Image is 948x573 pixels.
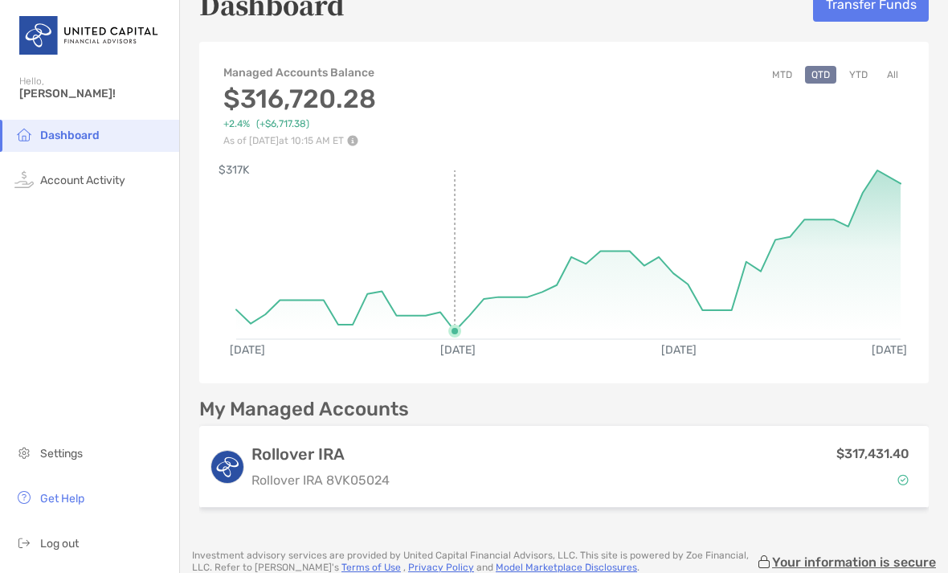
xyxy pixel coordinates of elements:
p: Your information is secure [772,555,936,570]
a: Model Marketplace Disclosures [496,562,637,573]
text: [DATE] [230,343,265,357]
p: My Managed Accounts [199,399,409,420]
span: Account Activity [40,174,125,187]
span: Log out [40,537,79,550]
span: [PERSON_NAME]! [19,87,170,100]
h3: Rollover IRA [251,444,390,464]
img: logo account [211,451,243,483]
h3: $316,720.28 [223,84,376,114]
h4: Managed Accounts Balance [223,66,376,80]
button: QTD [805,66,836,84]
p: $317,431.40 [836,444,909,464]
span: Settings [40,447,83,460]
img: settings icon [14,443,34,462]
text: [DATE] [440,343,476,357]
img: logout icon [14,533,34,552]
img: get-help icon [14,488,34,507]
button: YTD [843,66,874,84]
text: [DATE] [872,343,907,357]
img: activity icon [14,170,34,189]
p: Rollover IRA 8VK05024 [251,470,390,490]
img: United Capital Logo [19,6,160,64]
img: household icon [14,125,34,144]
a: Terms of Use [341,562,401,573]
text: [DATE] [661,343,697,357]
span: Get Help [40,492,84,505]
text: $317K [219,163,250,177]
img: Account Status icon [897,474,909,485]
span: Dashboard [40,129,100,142]
span: +2.4% [223,118,250,130]
a: Privacy Policy [408,562,474,573]
img: Performance Info [347,135,358,146]
span: ( +$6,717.38 ) [256,118,309,130]
button: All [881,66,905,84]
p: As of [DATE] at 10:15 AM ET [223,135,376,146]
button: MTD [766,66,799,84]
